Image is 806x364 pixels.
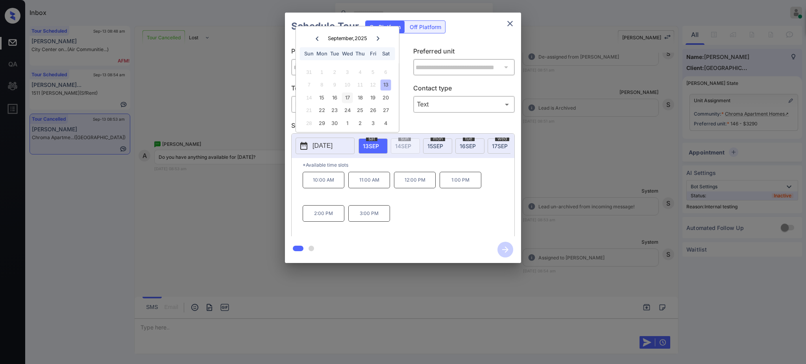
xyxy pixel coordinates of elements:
[316,92,327,103] div: Choose Monday, September 15th, 2025
[312,141,333,151] p: [DATE]
[329,105,340,116] div: Choose Tuesday, September 23rd, 2025
[380,118,391,129] div: Choose Saturday, October 4th, 2025
[303,158,514,172] p: *Available time slots
[296,138,355,154] button: [DATE]
[415,98,513,111] div: Text
[380,92,391,103] div: Choose Saturday, September 20th, 2025
[488,138,517,154] div: date-select
[492,143,508,149] span: 17 SEP
[355,92,366,103] div: Choose Thursday, September 18th, 2025
[316,48,327,59] div: Mon
[303,172,344,188] p: 10:00 AM
[304,48,314,59] div: Sun
[431,136,445,141] span: mon
[329,79,340,90] div: Not available Tuesday, September 9th, 2025
[368,105,378,116] div: Choose Friday, September 26th, 2025
[304,105,314,116] div: Not available Sunday, September 21st, 2025
[291,83,393,96] p: Tour type
[368,79,378,90] div: Not available Friday, September 12th, 2025
[342,67,353,77] div: Not available Wednesday, September 3rd, 2025
[380,105,391,116] div: Choose Saturday, September 27th, 2025
[342,79,353,90] div: Not available Wednesday, September 10th, 2025
[363,143,379,149] span: 13 SEP
[493,239,518,260] button: btn-next
[304,67,314,77] div: Not available Sunday, August 31st, 2025
[293,98,391,111] div: In Person
[368,48,378,59] div: Fri
[355,118,366,129] div: Choose Thursday, October 2nd, 2025
[413,46,515,59] p: Preferred unit
[342,118,353,129] div: Choose Wednesday, October 1st, 2025
[342,92,353,103] div: Choose Wednesday, September 17th, 2025
[303,205,344,222] p: 2:00 PM
[304,92,314,103] div: Not available Sunday, September 14th, 2025
[394,172,436,188] p: 12:00 PM
[329,48,340,59] div: Tue
[423,138,452,154] div: date-select
[316,79,327,90] div: Not available Monday, September 8th, 2025
[291,121,515,133] p: Select slot
[440,172,481,188] p: 1:00 PM
[355,67,366,77] div: Not available Thursday, September 4th, 2025
[455,138,484,154] div: date-select
[406,21,445,33] div: Off Platform
[342,48,353,59] div: Wed
[304,118,314,129] div: Not available Sunday, September 28th, 2025
[329,92,340,103] div: Choose Tuesday, September 16th, 2025
[502,16,518,31] button: close
[355,105,366,116] div: Choose Thursday, September 25th, 2025
[380,48,391,59] div: Sat
[427,143,443,149] span: 15 SEP
[368,92,378,103] div: Choose Friday, September 19th, 2025
[355,48,366,59] div: Thu
[285,13,365,40] h2: Schedule Tour
[328,35,367,41] div: September , 2025
[316,105,327,116] div: Choose Monday, September 22nd, 2025
[366,136,377,141] span: sat
[316,118,327,129] div: Choose Monday, September 29th, 2025
[298,66,396,129] div: month 2025-09
[291,46,393,59] p: Preferred community
[304,79,314,90] div: Not available Sunday, September 7th, 2025
[348,172,390,188] p: 11:00 AM
[342,105,353,116] div: Choose Wednesday, September 24th, 2025
[329,67,340,77] div: Not available Tuesday, September 2nd, 2025
[495,136,509,141] span: wed
[359,138,388,154] div: date-select
[380,67,391,77] div: Not available Saturday, September 6th, 2025
[460,143,476,149] span: 16 SEP
[329,118,340,129] div: Choose Tuesday, September 30th, 2025
[368,67,378,77] div: Not available Friday, September 5th, 2025
[413,83,515,96] p: Contact type
[355,79,366,90] div: Not available Thursday, September 11th, 2025
[380,79,391,90] div: Choose Saturday, September 13th, 2025
[366,21,405,33] div: On Platform
[316,67,327,77] div: Not available Monday, September 1st, 2025
[463,136,475,141] span: tue
[368,118,378,129] div: Choose Friday, October 3rd, 2025
[348,205,390,222] p: 3:00 PM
